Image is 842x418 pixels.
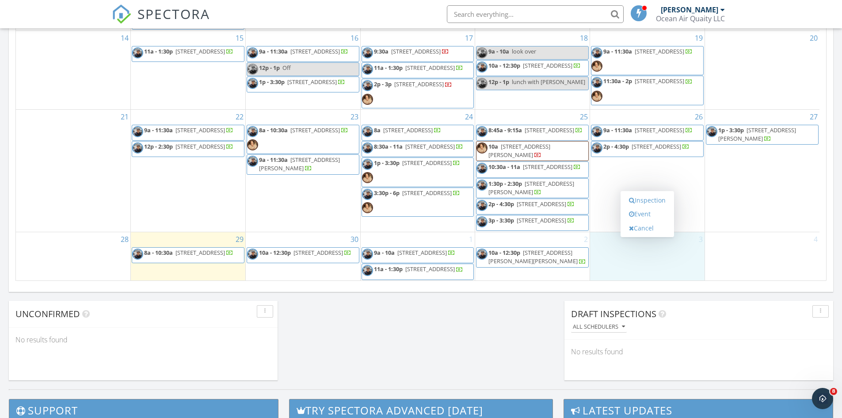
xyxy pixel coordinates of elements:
[476,247,589,267] a: 10a - 12:30p [STREET_ADDRESS][PERSON_NAME][PERSON_NAME]
[362,172,373,183] img: img_1393.jpeg
[259,249,291,257] span: 10a - 12:30p
[112,4,131,24] img: The Best Home Inspection Software - Spectora
[476,61,488,73] img: ocean.jpg
[144,47,173,55] span: 11a - 1:30p
[488,78,509,86] span: 12p - 1p
[362,249,373,260] img: ocean.jpg
[374,249,395,257] span: 9a - 10a
[112,12,210,31] a: SPECTORA
[463,110,475,124] a: Go to September 24, 2025
[603,47,632,55] span: 9a - 11:30a
[488,61,520,69] span: 10a - 12:30p
[693,31,705,45] a: Go to September 19, 2025
[523,163,572,171] span: [STREET_ADDRESS]
[467,232,475,246] a: Go to October 1, 2025
[362,265,373,276] img: ocean.jpg
[362,157,474,187] a: 1p - 3:30p [STREET_ADDRESS]
[405,142,455,150] span: [STREET_ADDRESS]
[488,142,550,159] span: [STREET_ADDRESS][PERSON_NAME]
[247,247,359,263] a: 10a - 12:30p [STREET_ADDRESS]
[374,249,455,257] a: 9a - 10a [STREET_ADDRESS]
[488,126,583,134] a: 8:45a - 9:15a [STREET_ADDRESS]
[661,5,718,14] div: [PERSON_NAME]
[476,180,488,191] img: ocean.jpg
[131,31,246,110] td: Go to September 15, 2025
[512,78,585,86] span: lunch with [PERSON_NAME]
[625,193,670,207] a: Inspection
[362,141,474,157] a: 8:30a - 11a [STREET_ADDRESS]
[447,5,624,23] input: Search everything...
[362,189,373,200] img: ocean.jpg
[476,125,589,141] a: 8:45a - 9:15a [STREET_ADDRESS]
[374,159,460,167] a: 1p - 3:30p [STREET_ADDRESS]
[247,156,258,167] img: ocean.jpg
[488,126,522,134] span: 8:45a - 9:15a
[476,199,589,215] a: 2p - 4:30p [STREET_ADDRESS]
[591,142,602,153] img: ocean.jpg
[488,200,575,208] a: 2p - 4:30p [STREET_ADDRESS]
[9,328,278,352] div: No results found
[718,126,744,134] span: 1p - 3:30p
[362,142,373,153] img: ocean.jpg
[517,200,566,208] span: [STREET_ADDRESS]
[362,188,474,217] a: 3:30p - 6p [STREET_ADDRESS]
[488,142,498,150] span: 10a
[247,154,359,174] a: 9a - 11:30a [STREET_ADDRESS][PERSON_NAME]
[476,141,589,161] a: 10a [STREET_ADDRESS][PERSON_NAME]
[349,31,360,45] a: Go to September 16, 2025
[476,200,488,211] img: ocean.jpg
[374,126,441,134] a: 8a [STREET_ADDRESS]
[259,126,288,134] span: 8a - 10:30a
[16,109,131,232] td: Go to September 21, 2025
[488,249,578,265] span: [STREET_ADDRESS][PERSON_NAME][PERSON_NAME]
[360,232,475,281] td: Go to October 1, 2025
[476,163,488,174] img: ocean.jpg
[132,46,244,62] a: 11a - 1:30p [STREET_ADDRESS]
[590,232,705,281] td: Go to October 3, 2025
[591,91,602,102] img: img_1393.jpeg
[591,77,602,88] img: ocean.jpg
[705,232,819,281] td: Go to October 4, 2025
[591,125,704,141] a: 9a - 11:30a [STREET_ADDRESS]
[374,126,381,134] span: 8a
[476,142,488,153] img: img_1393.jpeg
[362,46,474,62] a: 9:30a [STREET_ADDRESS]
[706,126,717,137] img: ocean.jpg
[488,142,550,159] a: 10a [STREET_ADDRESS][PERSON_NAME]
[362,159,373,170] img: ocean.jpg
[360,31,475,110] td: Go to September 17, 2025
[362,264,474,280] a: 11a - 1:30p [STREET_ADDRESS]
[603,77,693,85] a: 11:30a - 2p [STREET_ADDRESS]
[632,142,681,150] span: [STREET_ADDRESS]
[656,14,725,23] div: Ocean Air Quaity LLC
[571,308,656,320] span: Draft Inspections
[635,77,684,85] span: [STREET_ADDRESS]
[635,47,684,55] span: [STREET_ADDRESS]
[830,388,837,395] span: 8
[488,180,574,196] a: 1:30p - 2:30p [STREET_ADDRESS][PERSON_NAME]
[488,180,574,196] span: [STREET_ADDRESS][PERSON_NAME]
[705,31,819,110] td: Go to September 20, 2025
[362,62,474,78] a: 11a - 1:30p [STREET_ADDRESS]
[476,78,488,89] img: ocean.jpg
[247,64,258,75] img: ocean.jpg
[476,161,589,177] a: 10:30a - 11a [STREET_ADDRESS]
[144,142,173,150] span: 12p - 2:30p
[132,141,244,157] a: 12p - 2:30p [STREET_ADDRESS]
[591,61,602,72] img: img_1393.jpeg
[362,126,373,137] img: ocean.jpg
[119,31,130,45] a: Go to September 14, 2025
[578,110,590,124] a: Go to September 25, 2025
[144,249,173,257] span: 8a - 10:30a
[259,126,348,134] a: 8a - 10:30a [STREET_ADDRESS]
[591,141,704,157] a: 2p - 4:30p [STREET_ADDRESS]
[383,126,433,134] span: [STREET_ADDRESS]
[402,189,452,197] span: [STREET_ADDRESS]
[259,156,340,172] a: 9a - 11:30a [STREET_ADDRESS][PERSON_NAME]
[405,265,455,273] span: [STREET_ADDRESS]
[488,47,509,55] span: 9a - 10a
[132,142,143,153] img: ocean.jpg
[290,47,340,55] span: [STREET_ADDRESS]
[247,139,258,150] img: img_1393.jpeg
[812,388,833,409] iframe: Intercom live chat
